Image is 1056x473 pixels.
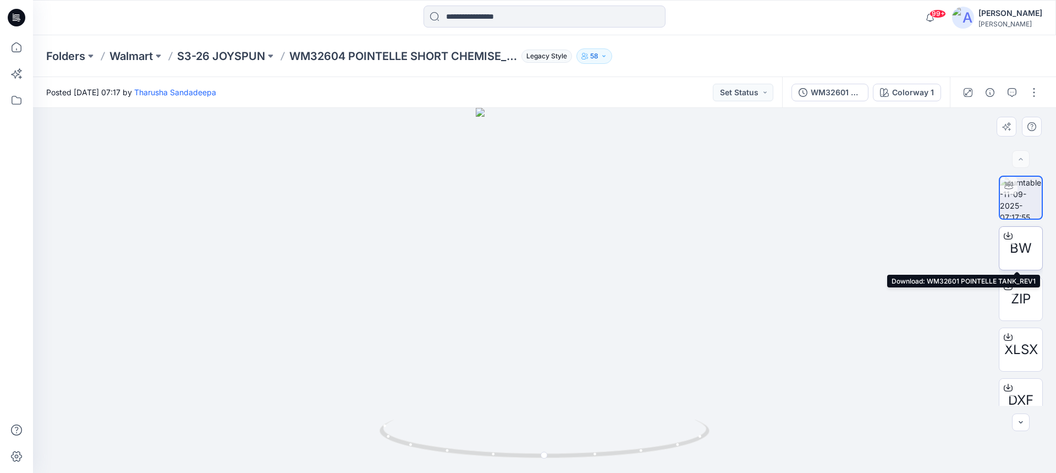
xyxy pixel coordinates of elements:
span: BW [1010,238,1032,258]
p: 58 [590,50,598,62]
button: Legacy Style [517,48,572,64]
span: 99+ [930,9,946,18]
span: Legacy Style [521,50,572,63]
div: WM32601 POINTELLE TANK_REV1 [811,86,861,99]
span: XLSX [1004,340,1038,360]
span: DXF [1008,390,1033,410]
div: [PERSON_NAME] [978,7,1042,20]
button: WM32601 POINTELLE TANK_REV1 [791,84,868,101]
span: Posted [DATE] 07:17 by [46,86,216,98]
div: [PERSON_NAME] [978,20,1042,28]
div: Colorway 1 [892,86,934,99]
span: ZIP [1011,289,1031,309]
button: Details [981,84,999,101]
button: 58 [576,48,612,64]
a: Folders [46,48,85,64]
a: Tharusha Sandadeepa [134,88,216,97]
a: S3-26 JOYSPUN [177,48,265,64]
button: Colorway 1 [873,84,941,101]
p: WM32604 POINTELLE SHORT CHEMISE_DEV_REV1 [289,48,517,64]
a: Walmart [109,48,153,64]
img: avatar [952,7,974,29]
img: turntable-11-09-2025-07:17:55 [1000,177,1042,219]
